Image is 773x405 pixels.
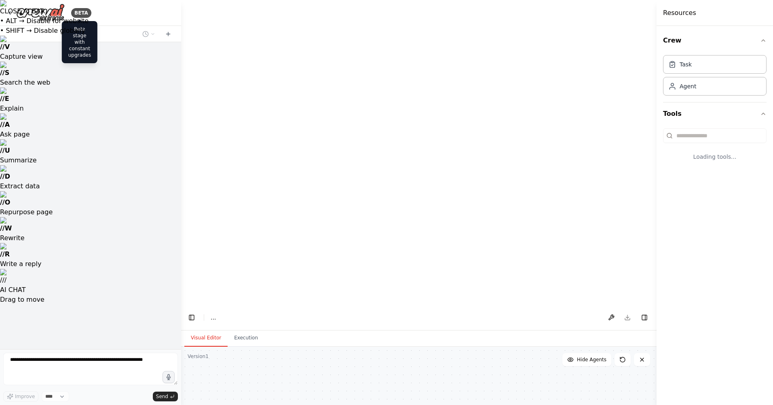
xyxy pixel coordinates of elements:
[163,371,175,383] button: Click to speak your automation idea
[228,330,264,347] button: Execution
[639,312,650,323] button: Hide right sidebar
[15,393,35,400] span: Improve
[562,353,611,366] button: Hide Agents
[211,313,216,322] span: ...
[153,392,178,401] button: Send
[188,353,209,360] div: Version 1
[211,313,216,322] nav: breadcrumb
[186,312,197,323] button: Hide left sidebar
[577,356,606,363] span: Hide Agents
[184,330,228,347] button: Visual Editor
[3,391,38,402] button: Improve
[156,393,168,400] span: Send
